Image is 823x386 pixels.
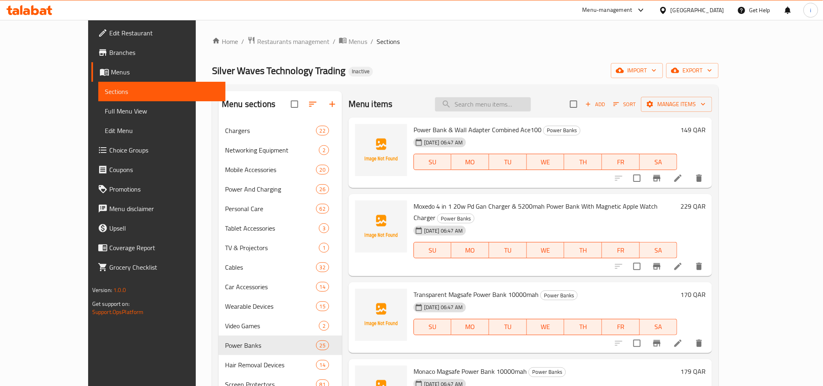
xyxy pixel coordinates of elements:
[225,165,316,174] div: Mobile Accessories
[567,321,599,333] span: TH
[316,126,329,135] div: items
[319,321,329,331] div: items
[543,126,580,135] div: Power Banks
[316,205,329,213] span: 62
[673,65,712,76] span: export
[319,145,329,155] div: items
[414,288,539,301] span: Transparent Magsafe Power Bank 10000mah
[643,244,674,256] span: SA
[98,101,225,121] a: Full Menu View
[689,257,709,276] button: delete
[673,173,683,183] a: Edit menu item
[489,242,527,258] button: TU
[319,322,329,330] span: 2
[530,321,561,333] span: WE
[316,264,329,271] span: 32
[584,100,606,109] span: Add
[370,37,373,46] li: /
[417,244,448,256] span: SU
[225,301,316,311] span: Wearable Devices
[316,165,329,174] div: items
[98,82,225,101] a: Sections
[451,319,489,335] button: MO
[455,156,486,168] span: MO
[225,321,319,331] span: Video Games
[608,98,641,111] span: Sort items
[605,244,637,256] span: FR
[247,36,329,47] a: Restaurants management
[567,244,599,256] span: TH
[109,165,219,174] span: Coupons
[316,166,329,174] span: 20
[421,139,466,146] span: [DATE] 06:47 AM
[225,282,316,292] span: Car Accessories
[492,244,524,256] span: TU
[565,96,582,113] span: Select section
[417,156,448,168] span: SU
[316,301,329,311] div: items
[582,98,608,111] span: Add item
[225,360,316,370] span: Hair Removal Devices
[492,321,524,333] span: TU
[316,185,329,193] span: 26
[316,340,329,350] div: items
[605,321,637,333] span: FR
[673,338,683,348] a: Edit menu item
[316,283,329,291] span: 14
[810,6,811,15] span: i
[225,204,316,214] div: Personal Care
[91,199,225,218] a: Menu disclaimer
[225,340,316,350] div: Power Banks
[530,244,561,256] span: WE
[225,145,319,155] span: Networking Equipment
[109,184,219,194] span: Promotions
[451,154,489,170] button: MO
[529,367,565,377] span: Power Banks
[640,242,678,258] button: SA
[582,98,608,111] button: Add
[527,319,565,335] button: WE
[319,223,329,233] div: items
[611,63,663,78] button: import
[414,154,452,170] button: SU
[219,316,342,336] div: Video Games2
[648,99,706,109] span: Manage items
[319,146,329,154] span: 2
[319,243,329,253] div: items
[91,62,225,82] a: Menus
[91,179,225,199] a: Promotions
[109,28,219,38] span: Edit Restaurant
[316,303,329,310] span: 15
[414,365,527,377] span: Monaco Magsafe Power Bank 10000mah
[241,37,244,46] li: /
[286,96,303,113] span: Select all sections
[339,36,367,47] a: Menus
[541,291,577,300] span: Power Banks
[437,214,474,223] div: Power Banks
[225,223,319,233] div: Tablet Accessories
[225,243,319,253] span: TV & Projectors
[109,204,219,214] span: Menu disclaimer
[316,342,329,349] span: 25
[583,5,632,15] div: Menu-management
[91,218,225,238] a: Upsell
[647,334,667,353] button: Branch-specific-item
[105,87,219,96] span: Sections
[349,37,367,46] span: Menus
[628,258,645,275] span: Select to update
[414,242,452,258] button: SU
[455,321,486,333] span: MO
[602,319,640,335] button: FR
[349,68,373,75] span: Inactive
[212,61,345,80] span: Silver Waves Technology Trading
[451,242,489,258] button: MO
[212,36,719,47] nav: breadcrumb
[602,242,640,258] button: FR
[377,37,400,46] span: Sections
[323,94,342,114] button: Add section
[689,334,709,353] button: delete
[219,140,342,160] div: Networking Equipment2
